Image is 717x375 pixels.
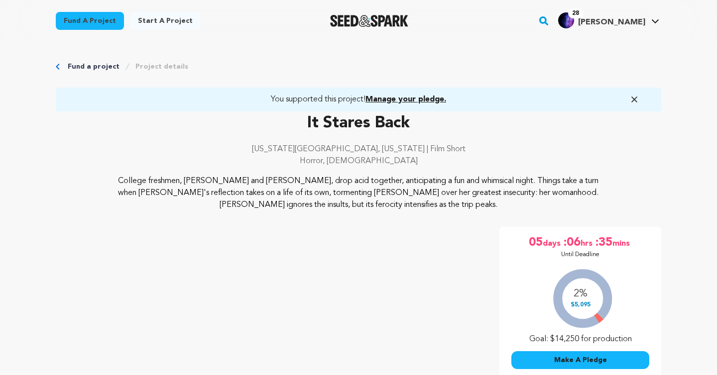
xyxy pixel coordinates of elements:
img: 162372f1c1f84888.png [558,12,574,28]
a: Anna M.'s Profile [556,10,661,28]
span: 28 [568,8,583,18]
span: 05 [529,235,543,251]
span: :35 [595,235,612,251]
a: You supported this project!Manage your pledge. [68,94,649,105]
p: Horror, [DEMOGRAPHIC_DATA] [56,155,661,167]
span: days [543,235,563,251]
a: Project details [135,62,188,72]
button: Make A Pledge [511,351,649,369]
span: Manage your pledge. [365,95,446,103]
p: [US_STATE][GEOGRAPHIC_DATA], [US_STATE] | Film Short [56,143,661,155]
img: Seed&Spark Logo Dark Mode [330,15,408,27]
p: It Stares Back [56,111,661,135]
span: [PERSON_NAME] [578,18,645,26]
a: Seed&Spark Homepage [330,15,408,27]
span: :06 [563,235,581,251]
a: Start a project [130,12,201,30]
div: Anna M.'s Profile [558,12,645,28]
span: Anna M.'s Profile [556,10,661,31]
a: Fund a project [56,12,124,30]
p: College freshmen, [PERSON_NAME] and [PERSON_NAME], drop acid together, anticipating a fun and whi... [117,175,601,211]
span: mins [612,235,632,251]
div: Breadcrumb [56,62,661,72]
span: hrs [581,235,595,251]
p: Until Deadline [561,251,599,259]
a: Fund a project [68,62,119,72]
